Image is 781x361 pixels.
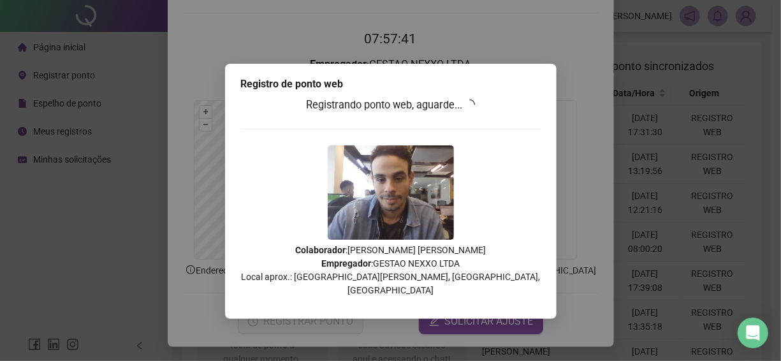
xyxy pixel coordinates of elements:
strong: Colaborador [295,245,346,255]
span: loading [464,99,476,110]
h3: Registrando ponto web, aguarde... [240,97,541,114]
div: Registro de ponto web [240,77,541,92]
div: Open Intercom Messenger [738,318,768,348]
p: : [PERSON_NAME] [PERSON_NAME] : GESTAO NEXXO LTDA Local aprox.: [GEOGRAPHIC_DATA][PERSON_NAME], [... [240,244,541,297]
img: 9k= [328,145,454,240]
strong: Empregador [321,258,371,269]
